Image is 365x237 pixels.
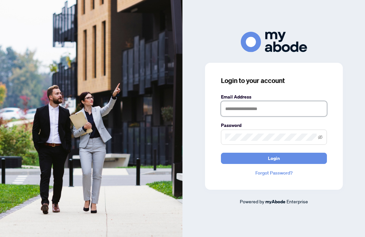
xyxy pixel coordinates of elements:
button: Login [221,153,327,164]
img: ma-logo [241,32,307,52]
label: Password [221,122,327,129]
a: myAbode [265,198,286,205]
span: Enterprise [287,198,308,204]
span: eye-invisible [318,135,323,139]
span: Powered by [240,198,264,204]
span: Login [268,153,280,164]
label: Email Address [221,93,327,100]
a: Forgot Password? [221,169,327,177]
h3: Login to your account [221,76,327,85]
